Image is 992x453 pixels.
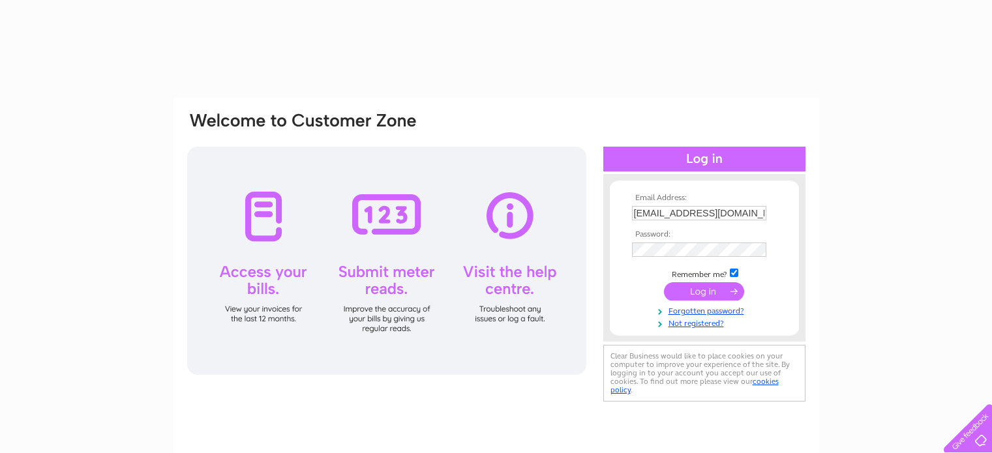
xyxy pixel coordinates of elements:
th: Email Address: [629,194,780,203]
a: Forgotten password? [632,304,780,316]
td: Remember me? [629,267,780,280]
a: Not registered? [632,316,780,329]
div: Clear Business would like to place cookies on your computer to improve your experience of the sit... [603,345,805,402]
input: Submit [664,282,744,300]
th: Password: [629,230,780,239]
a: cookies policy [610,377,779,394]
